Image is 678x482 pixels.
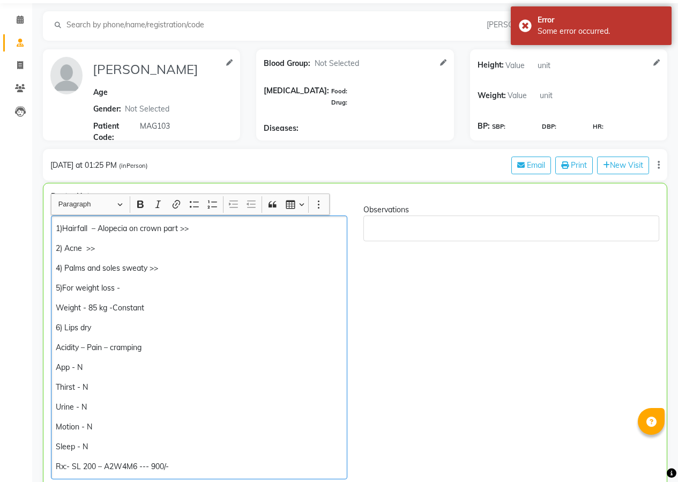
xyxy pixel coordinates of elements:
[538,87,570,104] input: unit
[363,204,660,216] div: Observations
[91,57,222,81] input: Name
[555,157,593,174] button: Print
[571,160,587,170] span: Print
[56,263,342,274] p: 4) Palms and soles sweaty >>
[536,57,568,73] input: unit
[93,87,108,97] span: Age
[56,302,342,314] p: Weight - 85 kg -Constant
[119,162,148,169] span: (inPerson)
[56,382,342,393] p: Thirst - N
[264,85,329,108] span: [MEDICAL_DATA]:
[597,157,649,174] button: New Visit
[492,122,505,131] span: SBP:
[331,99,347,106] span: Drug:
[56,322,342,333] p: 6) Lips dry
[538,26,664,37] div: Some error occurred.
[93,103,121,115] span: Gender:
[51,191,659,202] div: Doctor Notes
[56,402,342,413] p: Urine - N
[56,441,342,453] p: Sleep - N
[264,123,299,134] span: Diseases:
[504,57,536,73] input: Value
[56,461,342,472] p: Rx:- SL 200 – A2W4M6 --- 900/-
[264,58,310,69] span: Blood Group:
[51,194,329,214] div: Editor toolbar
[56,243,342,254] p: 2) Acne >>
[527,160,545,170] span: Email
[50,160,73,170] span: [DATE]
[56,223,342,234] p: 1)Hairfall – Alopecia on crown part >>
[363,216,660,241] div: Rich Text Editor, main
[54,196,128,213] button: Paragraph
[506,87,538,104] input: Value
[478,121,490,132] span: BP:
[483,19,556,31] button: [PERSON_NAME]
[93,121,138,143] span: Patient Code:
[56,362,342,373] p: App - N
[478,57,504,73] span: Height:
[331,87,347,95] span: Food:
[593,122,604,131] span: HR:
[511,157,551,174] button: Email
[56,342,342,353] p: Acidity – Pain – cramping
[538,14,664,26] div: Error
[50,57,83,94] img: profile
[56,283,342,294] p: 5)For weight loss -
[51,216,347,479] div: Rich Text Editor, main
[76,160,117,170] span: at 01:25 PM
[65,19,213,31] input: Search by phone/name/registration/code
[58,198,114,211] span: Paragraph
[56,421,342,433] p: Motion - N
[478,87,506,104] span: Weight:
[542,122,556,131] span: DBP:
[138,117,222,134] input: Patient Code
